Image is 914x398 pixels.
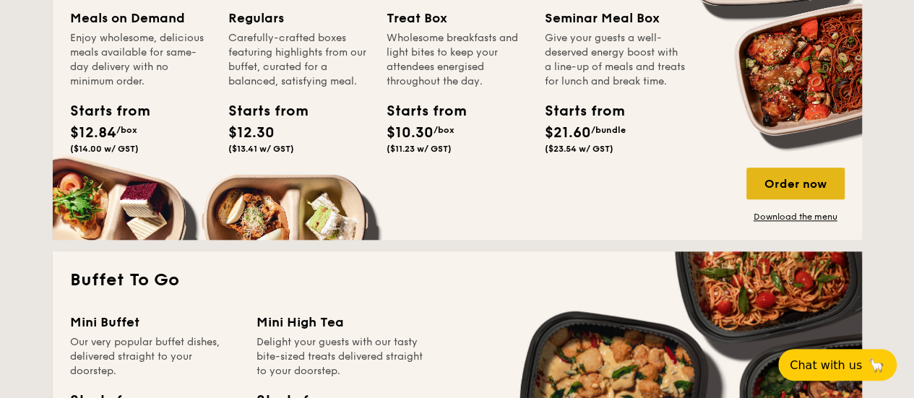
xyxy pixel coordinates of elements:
[545,31,686,89] div: Give your guests a well-deserved energy boost with a line-up of meals and treats for lunch and br...
[545,144,613,154] span: ($23.54 w/ GST)
[545,100,610,122] div: Starts from
[70,8,211,28] div: Meals on Demand
[387,8,527,28] div: Treat Box
[256,312,426,332] div: Mini High Tea
[228,31,369,89] div: Carefully-crafted boxes featuring highlights from our buffet, curated for a balanced, satisfying ...
[70,335,239,378] div: Our very popular buffet dishes, delivered straight to your doorstep.
[70,31,211,89] div: Enjoy wholesome, delicious meals available for same-day delivery with no minimum order.
[70,124,116,142] span: $12.84
[70,269,845,292] h2: Buffet To Go
[746,211,845,222] a: Download the menu
[746,168,845,199] div: Order now
[228,8,369,28] div: Regulars
[70,100,135,122] div: Starts from
[868,357,885,373] span: 🦙
[591,125,626,135] span: /bundle
[116,125,137,135] span: /box
[228,100,293,122] div: Starts from
[387,100,452,122] div: Starts from
[387,144,452,154] span: ($11.23 w/ GST)
[70,312,239,332] div: Mini Buffet
[545,124,591,142] span: $21.60
[545,8,686,28] div: Seminar Meal Box
[387,124,434,142] span: $10.30
[778,349,897,381] button: Chat with us🦙
[228,144,294,154] span: ($13.41 w/ GST)
[228,124,275,142] span: $12.30
[256,335,426,378] div: Delight your guests with our tasty bite-sized treats delivered straight to your doorstep.
[387,31,527,89] div: Wholesome breakfasts and light bites to keep your attendees energised throughout the day.
[70,144,139,154] span: ($14.00 w/ GST)
[434,125,454,135] span: /box
[790,358,862,372] span: Chat with us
